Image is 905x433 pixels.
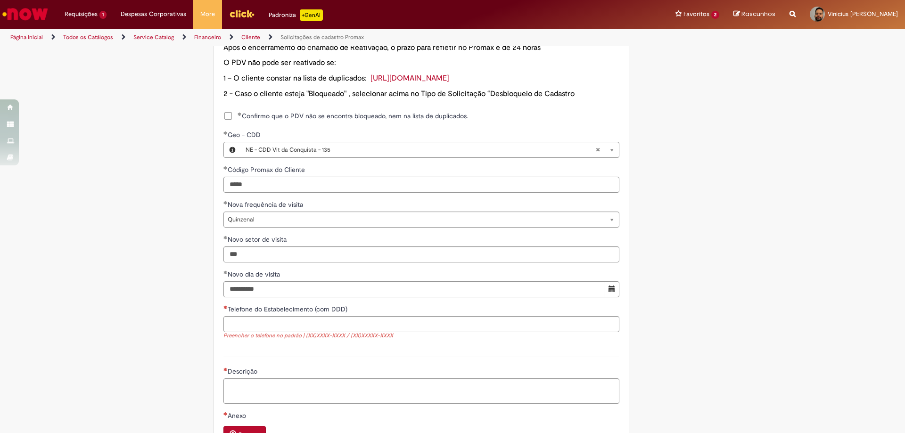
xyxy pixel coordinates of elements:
span: Geo - CDD [228,131,263,139]
span: Rascunhos [741,9,775,18]
abbr: Limpar campo Geo - CDD [591,142,605,157]
a: Página inicial [10,33,43,41]
textarea: Descrição [223,378,619,404]
img: click_logo_yellow_360x200.png [229,7,255,21]
a: Cliente [241,33,260,41]
span: Obrigatório Preenchido [223,131,228,135]
span: Nova frequência de visita [228,200,305,209]
a: Solicitações de cadastro Promax [280,33,364,41]
span: Necessários [223,368,228,371]
span: Quinzenal [228,212,600,227]
input: Código Promax do Cliente [223,177,619,193]
span: Confirmo que o PDV não se encontra bloqueado, nem na lista de duplicados. [238,111,468,121]
span: Obrigatório Preenchido [223,201,228,204]
span: Após o encerramento do chamado de Reativação, o prazo para refletir no Promax é de 24 horas [223,43,541,52]
span: Obrigatório Preenchido [223,270,228,274]
span: Vinicius [PERSON_NAME] [828,10,898,18]
a: [URL][DOMAIN_NAME] [370,74,449,83]
span: 1 – O cliente constar na lista de duplicados: [223,74,367,83]
span: O PDV não pode ser reativado se: [223,58,336,67]
button: Mostrar calendário para Novo dia de visita [605,281,619,297]
span: 1 [99,11,107,19]
span: Novo setor de visita [228,235,288,244]
input: Novo dia de visita 15 October 2025 Wednesday [223,281,605,297]
a: Rascunhos [733,10,775,19]
span: Novo dia de visita [228,270,282,278]
span: Requisições [65,9,98,19]
span: Obrigatório Preenchido [223,166,228,170]
input: Telefone do Estabelecimento (com DDD) [223,316,619,332]
button: Geo - CDD, Visualizar este registro NE - CDD Vit da Conquista - 135 [224,142,241,157]
span: Obrigatório Preenchido [238,112,242,116]
ul: Trilhas de página [7,29,596,46]
a: Service Catalog [133,33,174,41]
span: Obrigatório Preenchido [223,236,228,239]
a: Financeiro [194,33,221,41]
input: Novo setor de visita [223,246,619,262]
img: ServiceNow [1,5,49,24]
span: 2 - Caso o cliente esteja "Bloqueado" , selecionar acima no Tipo de Solicitação “Desbloqueio de C... [223,89,575,98]
span: Necessários [223,305,228,309]
span: Descrição [228,367,259,376]
span: More [200,9,215,19]
div: Padroniza [269,9,323,21]
span: Anexo [228,411,248,420]
p: +GenAi [300,9,323,21]
a: Todos os Catálogos [63,33,113,41]
a: NE - CDD Vit da Conquista - 135Limpar campo Geo - CDD [241,142,619,157]
span: Despesas Corporativas [121,9,186,19]
span: Telefone do Estabelecimento (com DDD) [228,305,349,313]
span: NE - CDD Vit da Conquista - 135 [246,142,595,157]
span: Código Promax do Cliente [228,165,307,174]
div: Preencher o telefone no padrão | (XX)XXXX-XXXX / (XX)XXXXX-XXXX [223,332,619,340]
span: Necessários [223,412,228,416]
span: 2 [711,11,719,19]
span: Favoritos [683,9,709,19]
